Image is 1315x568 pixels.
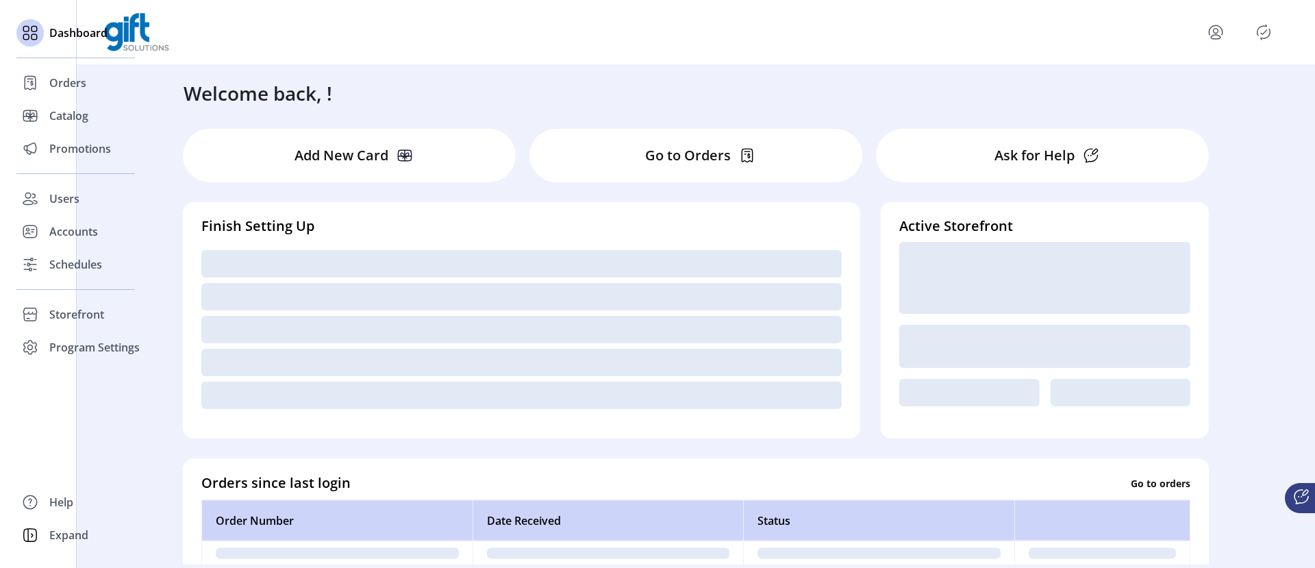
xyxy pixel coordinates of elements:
span: Program Settings [49,339,140,356]
span: Catalog [49,108,88,124]
span: Storefront [49,306,104,323]
button: Publisher Panel [1253,21,1275,43]
span: Help [49,494,73,510]
span: Accounts [49,223,98,240]
h4: Finish Setting Up [201,216,842,236]
span: Dashboard [49,25,108,41]
span: Promotions [49,140,111,157]
th: Date Received [473,500,744,541]
span: Users [49,190,79,207]
p: Go to orders [1131,476,1190,490]
p: Add New Card [295,145,388,166]
h4: Active Storefront [899,216,1190,236]
span: Orders [49,75,86,91]
button: menu [1205,21,1227,43]
img: logo [104,13,169,51]
span: Expand [49,527,88,543]
p: Go to Orders [645,145,731,166]
th: Order Number [201,500,473,541]
h3: Welcome back, ! [184,79,332,108]
h4: Orders since last login [201,473,351,493]
span: Schedules [49,256,102,273]
p: Ask for Help [994,145,1075,166]
th: Status [743,500,1014,541]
